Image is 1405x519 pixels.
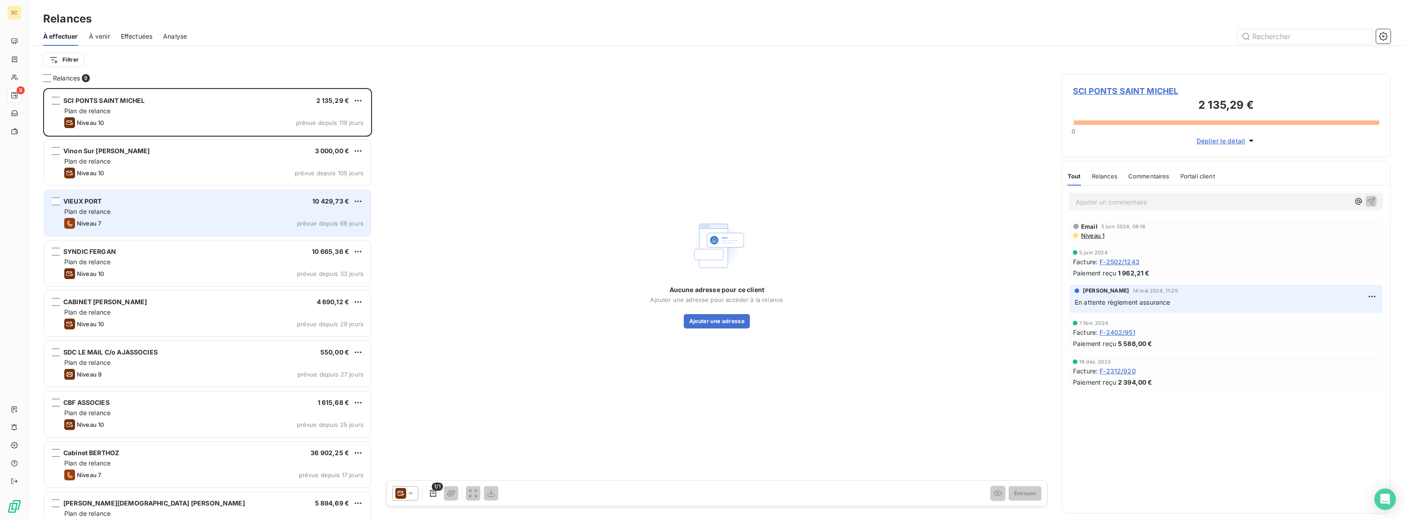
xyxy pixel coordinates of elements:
[297,320,363,328] span: prévue depuis 29 jours
[77,169,104,177] span: Niveau 10
[64,258,111,266] span: Plan de relance
[63,248,116,255] span: SYNDIC FERGAN
[1073,97,1379,115] h3: 2 135,29 €
[63,298,147,306] span: CABINET [PERSON_NAME]
[1080,232,1104,239] span: Niveau 1
[43,11,92,27] h3: Relances
[1009,486,1042,501] button: Envoyer
[312,197,349,205] span: 10 429,73 €
[315,147,350,155] span: 3 000,00 €
[295,169,363,177] span: prévue depuis 105 jours
[77,270,104,277] span: Niveau 10
[17,86,25,94] span: 9
[1101,224,1146,229] span: 5 juin 2024, 08:16
[64,359,111,366] span: Plan de relance
[1133,288,1178,293] span: 14 mai 2024, 11:25
[1079,359,1111,364] span: 18 déc. 2023
[89,32,110,41] span: À venir
[1194,136,1259,146] button: Déplier le détail
[1073,377,1116,387] span: Paiement reçu
[1073,268,1116,278] span: Paiement reçu
[1099,366,1136,376] span: F-2312/920
[315,499,350,507] span: 5 894,69 €
[297,270,363,277] span: prévue depuis 33 jours
[317,298,350,306] span: 4 690,12 €
[651,296,784,303] span: Ajouter une adresse pour accéder à la relance
[1238,29,1373,44] input: Rechercher
[43,53,84,67] button: Filtrer
[121,32,153,41] span: Effectuées
[64,157,111,165] span: Plan de relance
[1099,328,1135,337] span: F-2402/951
[1118,377,1152,387] span: 2 394,00 €
[43,32,78,41] span: À effectuer
[82,74,90,82] span: 9
[63,348,158,356] span: SDC LE MAIL C/o AJASSOCIES
[1073,339,1116,348] span: Paiement reçu
[1068,173,1081,180] span: Tout
[318,399,350,406] span: 1 615,68 €
[1072,128,1075,135] span: 0
[432,483,443,491] span: 1/1
[1073,257,1098,266] span: Facture :
[296,119,363,126] span: prévue depuis 119 jours
[63,197,102,205] span: VIEUX PORT
[1092,173,1117,180] span: Relances
[1374,488,1396,510] div: Open Intercom Messenger
[688,217,746,275] img: Empty state
[299,471,363,479] span: prévue depuis 17 jours
[77,220,101,227] span: Niveau 7
[297,421,363,428] span: prévue depuis 25 jours
[64,107,111,115] span: Plan de relance
[77,320,104,328] span: Niveau 10
[1079,320,1108,326] span: 7 févr. 2024
[1099,257,1139,266] span: F-2502/1243
[297,220,363,227] span: prévue depuis 68 jours
[64,409,111,417] span: Plan de relance
[684,314,750,328] button: Ajouter une adresse
[1075,298,1170,306] span: En attente règlement assurance
[7,5,22,20] div: 3C
[310,449,349,457] span: 36 902,25 €
[53,74,80,83] span: Relances
[1128,173,1170,180] span: Commentaires
[163,32,187,41] span: Analyse
[63,147,150,155] span: Vinon Sur [PERSON_NAME]
[320,348,349,356] span: 550,00 €
[64,459,111,467] span: Plan de relance
[77,471,101,479] span: Niveau 7
[1083,287,1129,295] span: [PERSON_NAME]
[1180,173,1215,180] span: Portail client
[63,449,119,457] span: Cabinet BERTHOZ
[63,399,110,406] span: CBF ASSOCIES
[1073,366,1098,376] span: Facture :
[64,510,111,517] span: Plan de relance
[1073,328,1098,337] span: Facture :
[77,421,104,428] span: Niveau 10
[64,308,111,316] span: Plan de relance
[312,248,349,255] span: 10 665,36 €
[1079,250,1108,255] span: 5 juin 2024
[316,97,350,104] span: 2 135,29 €
[669,285,764,294] span: Aucune adresse pour ce client
[1073,85,1379,97] span: SCI PONTS SAINT MICHEL
[63,499,245,507] span: [PERSON_NAME][DEMOGRAPHIC_DATA] [PERSON_NAME]
[7,88,21,102] a: 9
[7,499,22,514] img: Logo LeanPay
[77,371,102,378] span: Niveau 9
[1118,268,1150,278] span: 1 962,21 €
[1081,223,1098,230] span: Email
[297,371,363,378] span: prévue depuis 27 jours
[1197,136,1245,146] span: Déplier le détail
[63,97,145,104] span: SCI PONTS SAINT MICHEL
[1118,339,1152,348] span: 5 586,00 €
[77,119,104,126] span: Niveau 10
[64,208,111,215] span: Plan de relance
